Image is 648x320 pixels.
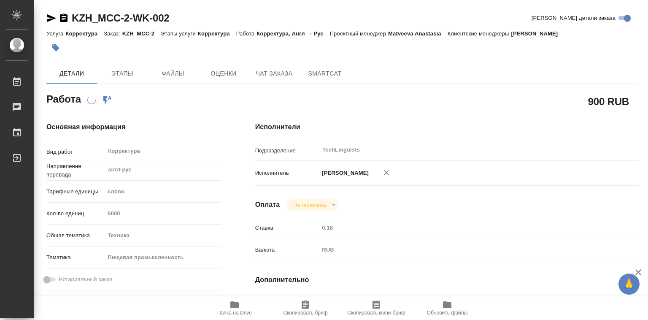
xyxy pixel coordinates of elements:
h2: 900 RUB [588,94,629,108]
span: Этапы [102,68,143,79]
p: Этапы услуги [161,30,198,37]
div: RUB [319,243,607,257]
p: Корректура, Англ → Рус [256,30,329,37]
p: Услуга [46,30,65,37]
p: Клиентские менеджеры [448,30,511,37]
p: Тематика [46,253,105,262]
p: Корректура [198,30,236,37]
p: Тарифные единицы [46,187,105,196]
p: Общая тематика [46,231,105,240]
span: 🙏 [622,275,636,293]
h2: Работа [46,91,81,106]
p: [PERSON_NAME] [511,30,564,37]
span: Обновить файлы [427,310,468,316]
div: Пищевая промышленность [105,250,221,265]
span: Файлы [153,68,193,79]
p: Направление перевода [46,162,105,179]
a: KZH_MCC-2-WK-002 [72,12,169,24]
button: Скопировать ссылку [59,13,69,23]
button: Обновить файлы [412,296,483,320]
p: Подразделение [255,146,319,155]
button: Папка на Drive [199,296,270,320]
span: Скопировать мини-бриф [347,310,405,316]
span: Скопировать бриф [283,310,327,316]
button: Добавить тэг [46,38,65,57]
input: Пустое поле [319,222,607,234]
p: KZH_MCC-2 [122,30,161,37]
p: Ставка [255,224,319,232]
input: Пустое поле [105,207,221,220]
span: Оценки [203,68,244,79]
p: Кол-во единиц [46,209,105,218]
p: Проектный менеджер [330,30,388,37]
p: Matveeva Anastasia [388,30,448,37]
span: Папка на Drive [217,310,252,316]
p: [PERSON_NAME] [319,169,369,177]
p: Работа [236,30,257,37]
h4: Дополнительно [255,275,639,285]
span: Чат заказа [254,68,294,79]
h4: Исполнители [255,122,639,132]
span: Нотариальный заказ [59,275,112,284]
div: Техника [105,228,221,243]
button: Скопировать ссылку для ЯМессенджера [46,13,57,23]
p: Вид работ [46,148,105,156]
span: SmartCat [305,68,345,79]
button: Скопировать мини-бриф [341,296,412,320]
h4: Основная информация [46,122,221,132]
p: Корректура [65,30,104,37]
button: Удалить исполнителя [377,163,396,182]
span: Детали [51,68,92,79]
p: Заказ: [104,30,122,37]
p: Исполнитель [255,169,319,177]
button: Не оплачена [291,201,328,209]
button: Скопировать бриф [270,296,341,320]
span: [PERSON_NAME] детали заказа [532,14,616,22]
p: Валюта [255,246,319,254]
button: 🙏 [618,274,640,295]
div: слово [105,184,221,199]
div: Не оплачена [286,199,338,211]
h4: Оплата [255,200,280,210]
